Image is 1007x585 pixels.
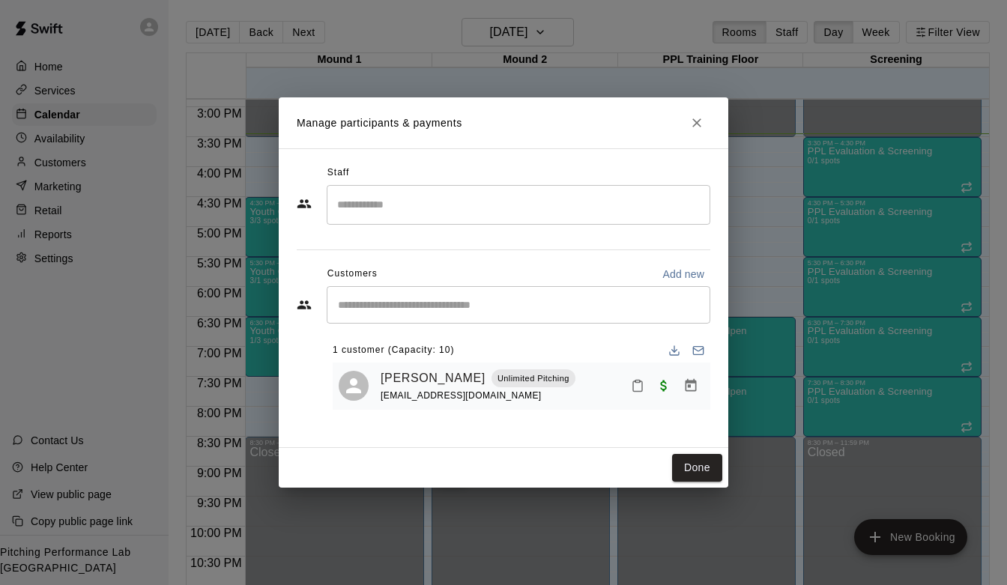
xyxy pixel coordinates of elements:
[672,454,722,482] button: Done
[656,262,710,286] button: Add new
[297,297,312,312] svg: Customers
[662,339,686,363] button: Download list
[662,267,704,282] p: Add new
[327,185,710,225] div: Search staff
[625,373,650,398] button: Mark attendance
[686,339,710,363] button: Email participants
[297,196,312,211] svg: Staff
[650,379,677,392] span: Paid with Credit
[327,262,378,286] span: Customers
[498,372,569,385] p: Unlimited Pitching
[381,390,542,401] span: [EMAIL_ADDRESS][DOMAIN_NAME]
[333,339,454,363] span: 1 customer (Capacity: 10)
[327,161,349,185] span: Staff
[327,286,710,324] div: Start typing to search customers...
[339,371,369,401] div: Lewis Mather
[381,369,486,388] a: [PERSON_NAME]
[683,109,710,136] button: Close
[677,372,704,399] button: Manage bookings & payment
[297,115,462,131] p: Manage participants & payments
